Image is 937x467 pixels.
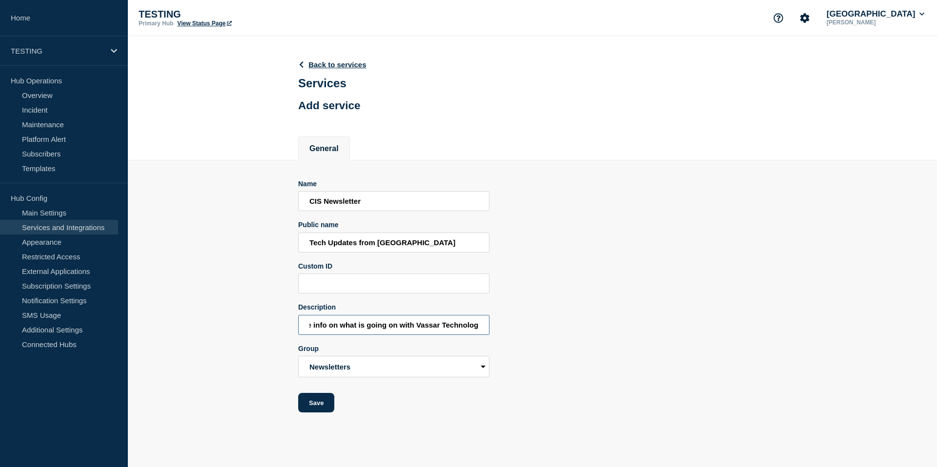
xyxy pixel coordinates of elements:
[298,315,489,335] input: Description
[298,356,489,377] select: Group
[298,221,489,229] div: Public name
[298,262,489,270] div: Custom ID
[298,393,334,412] button: Save
[768,8,789,28] button: Support
[298,77,367,90] h1: Services
[298,345,489,352] div: Group
[825,9,926,19] button: [GEOGRAPHIC_DATA]
[298,191,489,211] input: Name
[298,303,489,311] div: Description
[825,19,926,26] p: [PERSON_NAME]
[298,180,489,188] div: Name
[177,20,231,27] a: View Status Page
[298,60,367,69] a: Back to services
[309,144,339,153] button: General
[11,47,104,55] p: TESTING
[139,20,173,27] p: Primary Hub
[794,8,815,28] button: Account settings
[298,233,489,253] input: Public name
[298,99,367,112] h2: Add service
[139,9,334,20] p: TESTING
[298,273,489,293] input: Custom ID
